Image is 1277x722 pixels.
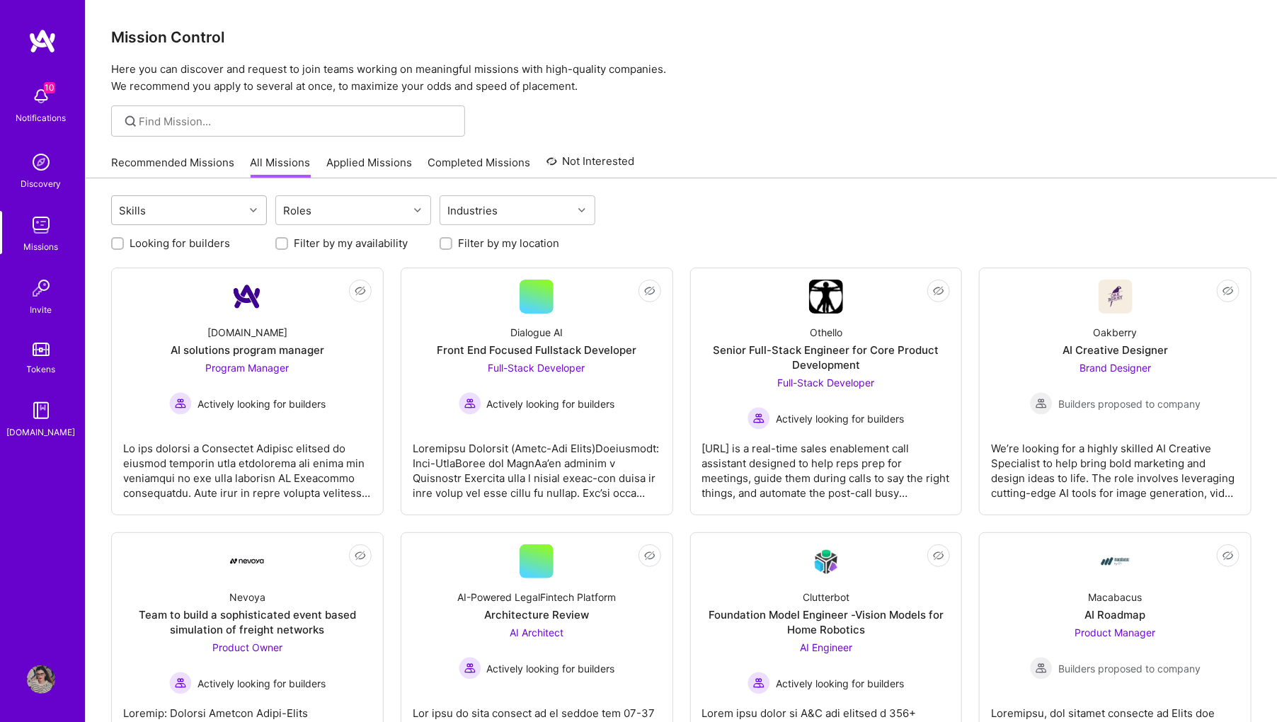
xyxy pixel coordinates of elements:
[1085,607,1146,622] div: AI Roadmap
[803,590,849,604] div: Clutterbot
[457,590,616,604] div: AI-Powered LegalFintech Platform
[991,430,1239,500] div: We’re looking for a highly skilled AI Creative Specialist to help bring bold marketing and design...
[487,661,615,676] span: Actively looking for builders
[810,325,842,340] div: Othello
[776,676,904,691] span: Actively looking for builders
[207,325,287,340] div: [DOMAIN_NAME]
[326,155,412,178] a: Applied Missions
[437,343,636,357] div: Front End Focused Fullstack Developer
[27,362,56,377] div: Tokens
[1094,325,1138,340] div: Oakberry
[28,28,57,54] img: logo
[122,113,139,130] i: icon SearchGrey
[27,396,55,425] img: guide book
[484,607,589,622] div: Architecture Review
[30,302,52,317] div: Invite
[250,207,257,214] i: icon Chevron
[459,657,481,680] img: Actively looking for builders
[702,430,951,500] div: [URL] is a real-time sales enablement call assistant designed to help reps prep for meetings, gui...
[1089,590,1143,604] div: Macabacus
[251,155,311,178] a: All Missions
[1222,285,1234,297] i: icon EyeClosed
[1058,396,1201,411] span: Builders proposed to company
[644,285,655,297] i: icon EyeClosed
[33,343,50,356] img: tokens
[488,362,585,374] span: Full-Stack Developer
[1099,280,1133,314] img: Company Logo
[809,545,843,578] img: Company Logo
[139,114,454,129] input: Find Mission...
[1030,392,1053,415] img: Builders proposed to company
[171,343,324,357] div: AI solutions program manager
[445,200,502,221] div: Industries
[130,236,230,251] label: Looking for builders
[111,28,1252,46] h3: Mission Control
[1063,343,1168,357] div: AI Creative Designer
[230,558,264,564] img: Company Logo
[644,550,655,561] i: icon EyeClosed
[44,82,55,93] span: 10
[27,82,55,110] img: bell
[1075,626,1156,638] span: Product Manager
[123,430,372,500] div: Lo ips dolorsi a Consectet Adipisc elitsed do eiusmod temporin utla etdolorema ali enima min veni...
[116,200,150,221] div: Skills
[27,211,55,239] img: teamwork
[702,607,951,637] div: Foundation Model Engineer -Vision Models for Home Robotics
[27,274,55,302] img: Invite
[510,626,563,638] span: AI Architect
[809,280,843,314] img: Company Logo
[27,665,55,694] img: User Avatar
[169,392,192,415] img: Actively looking for builders
[7,425,76,440] div: [DOMAIN_NAME]
[702,343,951,372] div: Senior Full-Stack Engineer for Core Product Development
[459,392,481,415] img: Actively looking for builders
[748,407,770,430] img: Actively looking for builders
[1099,544,1133,578] img: Company Logo
[230,280,264,314] img: Company Logo
[229,590,265,604] div: Nevoya
[280,200,316,221] div: Roles
[578,207,585,214] i: icon Chevron
[776,411,904,426] span: Actively looking for builders
[510,325,563,340] div: Dialogue AI
[933,285,944,297] i: icon EyeClosed
[197,676,326,691] span: Actively looking for builders
[1058,661,1201,676] span: Builders proposed to company
[800,641,852,653] span: AI Engineer
[24,239,59,254] div: Missions
[355,285,366,297] i: icon EyeClosed
[414,207,421,214] i: icon Chevron
[111,155,234,178] a: Recommended Missions
[458,236,559,251] label: Filter by my location
[197,396,326,411] span: Actively looking for builders
[1030,657,1053,680] img: Builders proposed to company
[294,236,408,251] label: Filter by my availability
[27,148,55,176] img: discovery
[428,155,531,178] a: Completed Missions
[355,550,366,561] i: icon EyeClosed
[777,377,874,389] span: Full-Stack Developer
[1080,362,1151,374] span: Brand Designer
[933,550,944,561] i: icon EyeClosed
[205,362,289,374] span: Program Manager
[123,607,372,637] div: Team to build a sophisticated event based simulation of freight networks
[413,430,661,500] div: Loremipsu Dolorsit (Ametc-Adi Elits)Doeiusmodt: Inci-UtlaBoree dol MagnAa’en adminim v Quisnostr ...
[1222,550,1234,561] i: icon EyeClosed
[748,672,770,694] img: Actively looking for builders
[111,61,1252,95] p: Here you can discover and request to join teams working on meaningful missions with high-quality ...
[21,176,62,191] div: Discovery
[212,641,282,653] span: Product Owner
[487,396,615,411] span: Actively looking for builders
[546,153,635,178] a: Not Interested
[169,672,192,694] img: Actively looking for builders
[16,110,67,125] div: Notifications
